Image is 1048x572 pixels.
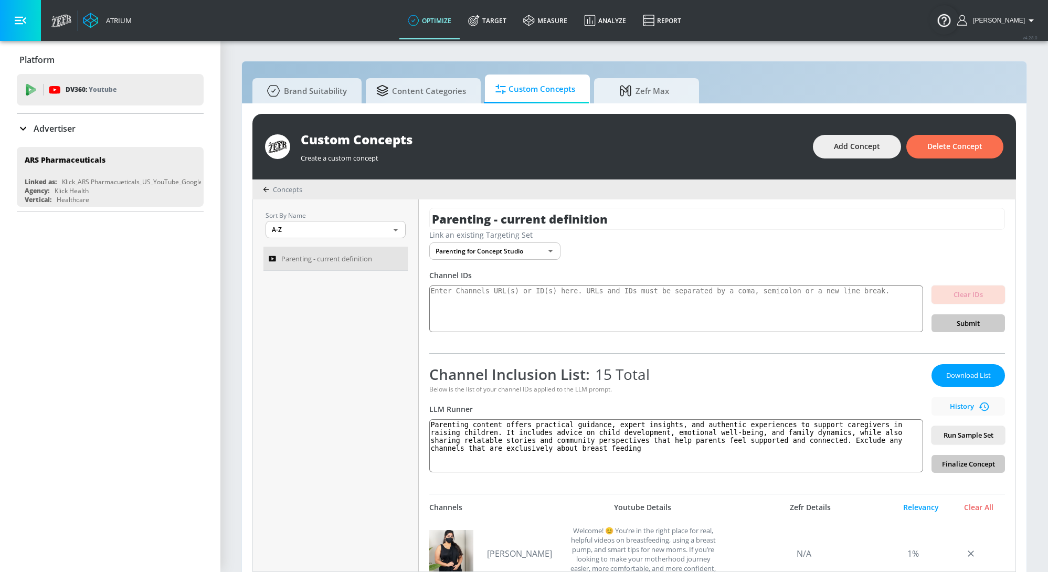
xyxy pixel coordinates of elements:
div: Linked as: [25,177,57,186]
div: Channels [429,503,462,512]
a: Atrium [83,13,132,28]
div: Channel Inclusion List: [429,364,923,384]
textarea: Parenting content offers practical guidance, expert insights, and authentic experiences to suppor... [429,419,923,472]
span: Delete Concept [927,140,982,153]
div: ARS PharmaceuticalsLinked as:Klick_ARS Pharmacueticals_US_YouTube_GoogleAdsAgency:Klick HealthVer... [17,147,204,207]
span: Zefr Max [605,78,684,103]
a: Analyze [576,2,634,39]
a: [PERSON_NAME] [487,548,560,559]
span: Content Categories [376,78,466,103]
span: Add Concept [834,140,880,153]
button: Download List [931,364,1005,387]
div: Klick_ARS Pharmacueticals_US_YouTube_GoogleAds [62,177,214,186]
span: login as: lekhraj.bhadava@zefr.com [969,17,1025,24]
div: Clear All [952,503,1005,512]
div: Healthcare [57,195,89,204]
div: A-Z [266,221,406,238]
span: Clear IDs [940,289,997,301]
p: Sort By Name [266,210,406,221]
div: Parenting for Concept Studio [429,242,560,260]
span: Concepts [273,185,302,194]
div: Custom Concepts [301,131,802,148]
a: Report [634,2,690,39]
div: Klick Health [55,186,89,195]
button: Delete Concept [906,135,1003,158]
div: Concepts [263,185,302,194]
div: Create a custom concept [301,148,802,163]
button: History [931,397,1005,416]
div: Advertiser [17,114,204,143]
button: Run Sample Set [931,426,1005,444]
div: Below is the list of your channel IDs applied to the LLM prompt. [429,385,923,394]
a: measure [515,2,576,39]
div: Relevancy [895,503,947,512]
span: Custom Concepts [495,77,575,102]
div: ARS Pharmaceuticals [25,155,105,165]
a: Target [460,2,515,39]
span: 15 Total [590,364,650,384]
p: Platform [19,54,55,66]
span: Parenting - current definition [281,252,372,265]
button: Add Concept [813,135,901,158]
div: Youtube Details [560,503,725,512]
p: Advertiser [34,123,76,134]
span: Brand Suitability [263,78,347,103]
div: Vertical: [25,195,51,204]
button: Open Resource Center [929,5,959,35]
span: v 4.28.0 [1023,35,1038,40]
p: DV360: [66,84,117,96]
div: Atrium [102,16,132,25]
a: Parenting - current definition [263,247,408,271]
div: Zefr Details [731,503,890,512]
span: History [936,400,1001,412]
a: optimize [399,2,460,39]
div: Link an existing Targeting Set [429,230,1005,240]
span: Download List [942,369,994,382]
div: Channel IDs [429,270,1005,280]
button: Clear IDs [931,285,1005,304]
button: [PERSON_NAME] [957,14,1038,27]
div: DV360: Youtube [17,74,204,105]
div: Platform [17,45,204,75]
span: Run Sample Set [940,429,997,441]
p: Youtube [89,84,117,95]
div: Agency: [25,186,49,195]
div: LLM Runner [429,404,923,414]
